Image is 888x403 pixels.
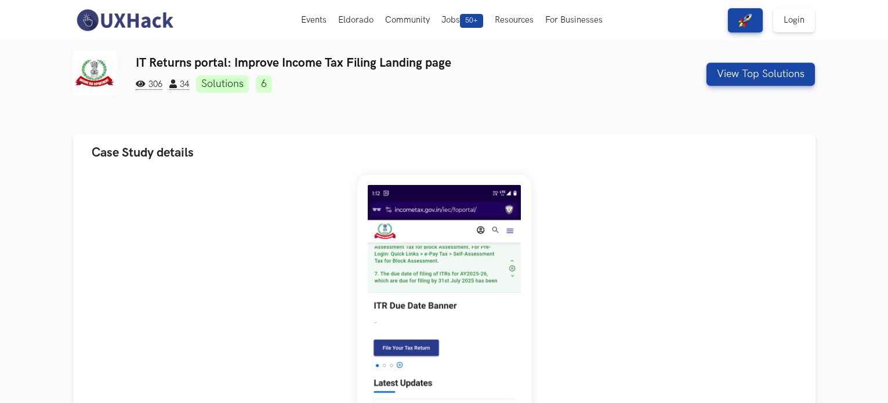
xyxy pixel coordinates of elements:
span: 306 [136,79,162,90]
a: Login [773,8,815,32]
button: Case Study details [73,135,815,171]
span: 50+ [460,14,483,28]
button: View Top Solutions [706,63,815,86]
a: Solutions [196,75,249,93]
a: 6 [256,75,272,93]
img: IT Returns portal logo [73,51,117,95]
span: Case Study details [92,145,194,161]
span: 34 [169,79,189,90]
img: UXHack-logo.png [73,8,176,32]
img: rocket [738,13,752,27]
h3: IT Returns portal: Improve Income Tax Filing Landing page [136,56,627,70]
